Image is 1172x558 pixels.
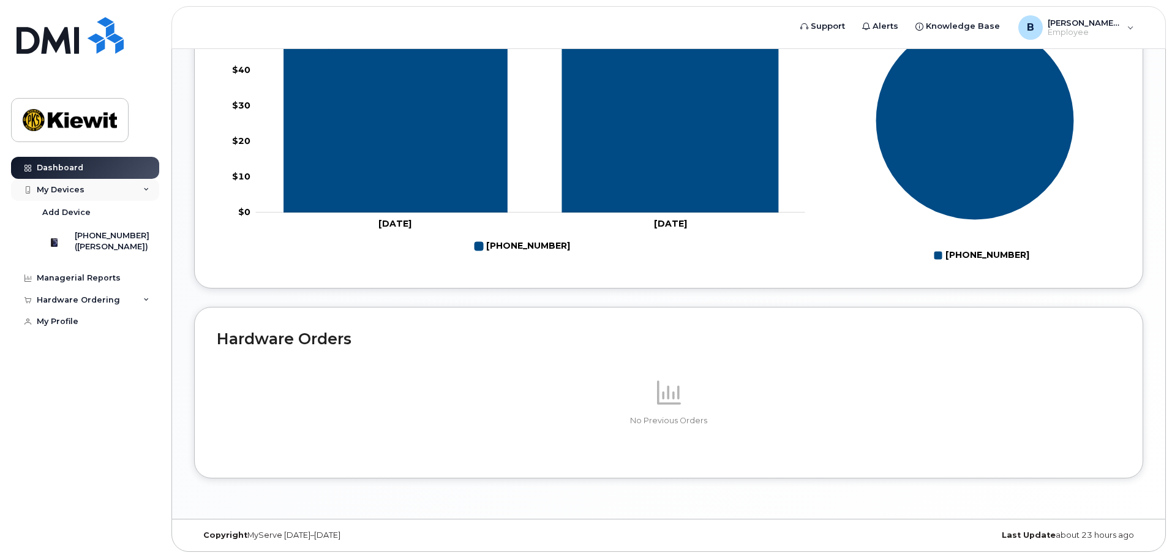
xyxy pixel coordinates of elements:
[827,530,1143,540] div: about 23 hours ago
[1048,18,1121,28] span: [PERSON_NAME].[PERSON_NAME]
[876,21,1075,221] g: Series
[232,171,250,182] tspan: $10
[907,14,1009,39] a: Knowledge Base
[217,415,1121,426] p: No Previous Orders
[876,21,1075,266] g: Chart
[194,530,511,540] div: MyServe [DATE]–[DATE]
[378,218,411,229] tspan: [DATE]
[1002,530,1056,540] strong: Last Update
[475,236,570,257] g: 816-401-4537
[203,530,247,540] strong: Copyright
[1119,505,1163,549] iframe: Messenger Launcher
[926,20,1000,32] span: Knowledge Base
[238,206,250,217] tspan: $0
[873,20,898,32] span: Alerts
[792,14,854,39] a: Support
[232,100,250,111] tspan: $30
[811,20,845,32] span: Support
[217,330,1121,348] h2: Hardware Orders
[1027,20,1034,35] span: B
[232,135,250,146] tspan: $20
[284,29,778,213] g: 816-401-4537
[475,236,570,257] g: Legend
[934,245,1029,266] g: Legend
[654,218,687,229] tspan: [DATE]
[854,14,907,39] a: Alerts
[1048,28,1121,37] span: Employee
[1010,15,1143,40] div: Brooke.Callahan
[232,64,250,75] tspan: $40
